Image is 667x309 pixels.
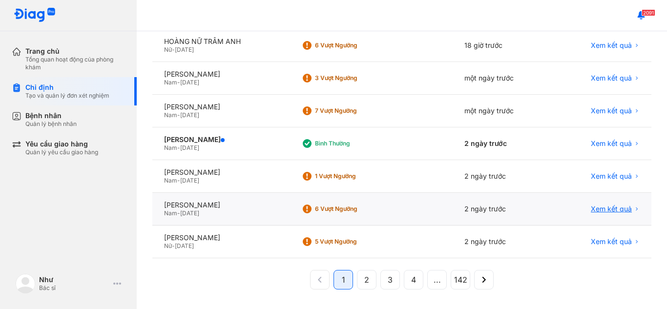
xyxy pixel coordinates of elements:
[25,92,109,100] div: Tạo và quản lý đơn xét nghiệm
[164,37,278,46] div: HOÀNG NỮ TRÂM ANH
[453,95,552,127] div: một ngày trước
[25,56,125,71] div: Tổng quan hoạt động của phòng khám
[642,9,655,16] span: 2091
[591,74,632,82] span: Xem kết quả
[175,242,194,249] span: [DATE]
[164,177,177,184] span: Nam
[591,41,632,50] span: Xem kết quả
[164,103,278,111] div: [PERSON_NAME]
[164,70,278,79] div: [PERSON_NAME]
[25,140,98,148] div: Yêu cầu giao hàng
[453,29,552,62] div: 18 giờ trước
[25,120,77,128] div: Quản lý bệnh nhân
[591,106,632,115] span: Xem kết quả
[380,270,400,289] button: 3
[164,209,177,217] span: Nam
[315,205,393,213] div: 6 Vượt ngưỡng
[591,205,632,213] span: Xem kết quả
[180,79,199,86] span: [DATE]
[14,8,56,23] img: logo
[404,270,423,289] button: 4
[427,270,447,289] button: ...
[591,139,632,148] span: Xem kết quả
[364,274,369,286] span: 2
[25,111,77,120] div: Bệnh nhân
[164,233,278,242] div: [PERSON_NAME]
[453,62,552,95] div: một ngày trước
[434,274,441,286] span: ...
[25,83,109,92] div: Chỉ định
[315,140,393,147] div: Bình thường
[315,41,393,49] div: 6 Vượt ngưỡng
[177,144,180,151] span: -
[315,172,393,180] div: 1 Vượt ngưỡng
[177,209,180,217] span: -
[180,209,199,217] span: [DATE]
[175,46,194,53] span: [DATE]
[164,201,278,209] div: [PERSON_NAME]
[180,177,199,184] span: [DATE]
[453,127,552,160] div: 2 ngày trước
[180,144,199,151] span: [DATE]
[164,144,177,151] span: Nam
[451,270,470,289] button: 142
[315,238,393,246] div: 5 Vượt ngưỡng
[315,107,393,115] div: 7 Vượt ngưỡng
[164,111,177,119] span: Nam
[591,237,632,246] span: Xem kết quả
[39,275,109,284] div: Như
[357,270,376,289] button: 2
[180,111,199,119] span: [DATE]
[453,226,552,258] div: 2 ngày trước
[453,193,552,226] div: 2 ngày trước
[177,79,180,86] span: -
[333,270,353,289] button: 1
[172,242,175,249] span: -
[177,111,180,119] span: -
[164,168,278,177] div: [PERSON_NAME]
[388,274,393,286] span: 3
[39,284,109,292] div: Bác sĩ
[411,274,416,286] span: 4
[453,160,552,193] div: 2 ngày trước
[591,172,632,181] span: Xem kết quả
[16,274,35,293] img: logo
[25,148,98,156] div: Quản lý yêu cầu giao hàng
[172,46,175,53] span: -
[164,46,172,53] span: Nữ
[454,274,467,286] span: 142
[315,74,393,82] div: 3 Vượt ngưỡng
[164,135,278,144] div: [PERSON_NAME]
[164,242,172,249] span: Nữ
[342,274,345,286] span: 1
[25,47,125,56] div: Trang chủ
[177,177,180,184] span: -
[164,79,177,86] span: Nam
